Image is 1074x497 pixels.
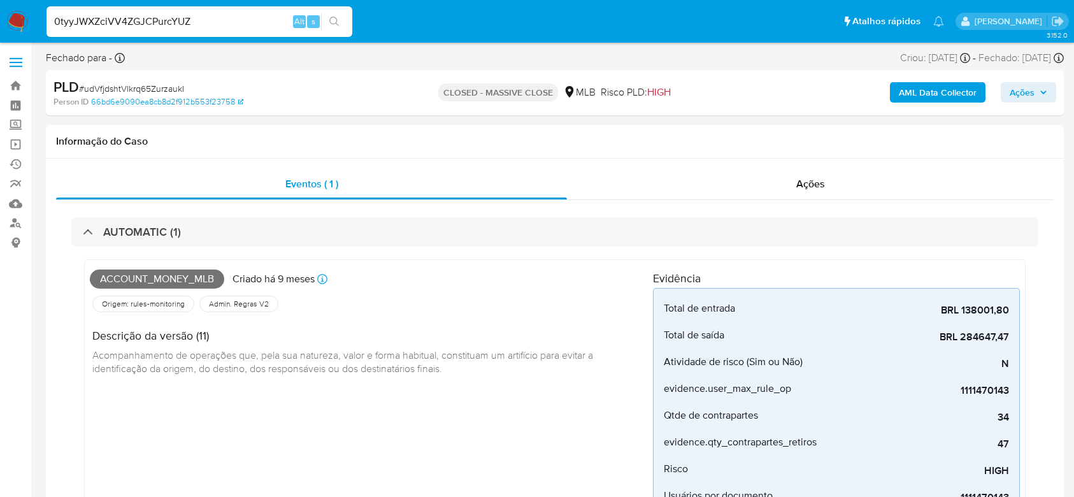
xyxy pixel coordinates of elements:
span: Eventos ( 1 ) [285,176,338,191]
span: HIGH [647,85,671,99]
span: 1111470143 [818,384,1009,397]
span: Total de entrada [664,302,735,315]
button: search-icon [321,13,347,31]
span: s [311,15,315,27]
span: Atalhos rápidos [852,15,920,28]
p: Criado há 9 meses [233,272,315,286]
a: Notificações [933,16,944,27]
span: - [973,51,976,65]
span: Atividade de risco (Sim ou Não) [664,356,803,368]
h4: Descrição da versão (11) [92,329,643,343]
span: Acompanhamento de operações que, pela sua natureza, valor e forma habitual, constituam um artifíc... [92,348,596,376]
span: Fechado para [46,51,112,65]
span: 34 [818,411,1009,424]
span: Total de saída [664,329,724,342]
div: AUTOMATIC (1) [71,217,1038,247]
div: Fechado: [DATE] [978,51,1064,65]
button: AML Data Collector [890,82,985,103]
span: Origem: rules-monitoring [101,299,186,309]
h4: Evidência [653,271,1020,285]
h1: Informação do Caso [56,135,1054,148]
span: BRL 284647,47 [818,331,1009,343]
span: Risco PLD: [601,85,671,99]
b: AML Data Collector [899,82,977,103]
div: Criou: [DATE] [900,51,970,65]
span: 47 [818,438,1009,450]
div: MLB [563,85,596,99]
span: HIGH [818,465,1009,477]
a: 66bd6e9090ea8cb8d2f912b553f23758 [91,96,243,108]
span: Risco [664,463,688,475]
b: Person ID [54,96,89,108]
input: Pesquise usuários ou casos... [47,13,352,30]
h3: AUTOMATIC (1) [103,225,181,239]
b: PLD [54,76,79,97]
span: Admin. Regras V2 [208,299,270,309]
button: Ações [1001,82,1056,103]
span: Ações [1010,82,1035,103]
span: Qtde de contrapartes [664,409,758,422]
span: Alt [294,15,304,27]
b: - [106,50,112,65]
span: evidence.user_max_rule_op [664,382,791,395]
span: # udVfjdshtVlkrq65ZurzaukI [79,82,184,95]
span: BRL 138001,80 [818,304,1009,317]
a: Sair [1051,15,1064,28]
p: CLOSED - MASSIVE CLOSE [438,83,558,101]
span: Ações [796,176,825,191]
span: N [818,357,1009,370]
p: eduardo.dutra@mercadolivre.com [975,15,1047,27]
span: Account_money_mlb [90,270,224,289]
span: evidence.qty_contrapartes_retiros [664,436,817,449]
